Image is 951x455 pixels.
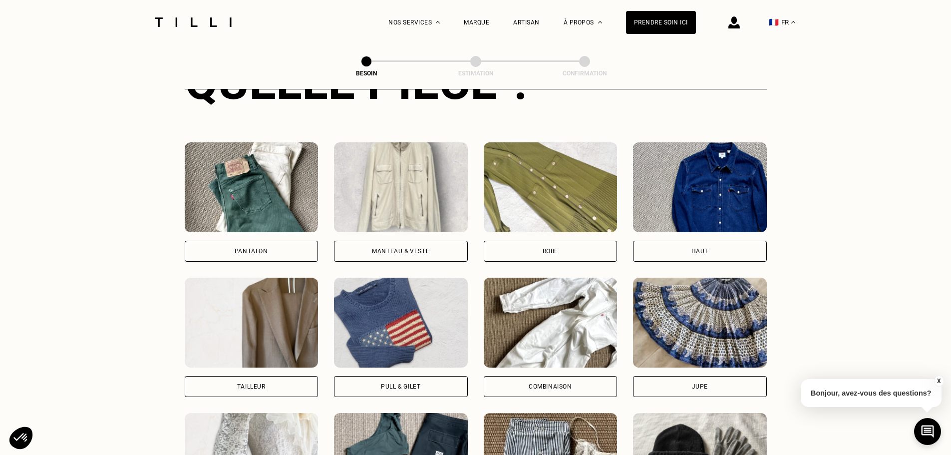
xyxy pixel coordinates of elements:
[334,278,468,368] img: Tilli retouche votre Pull & gilet
[543,248,558,254] div: Robe
[692,384,708,390] div: Jupe
[513,19,540,26] a: Artisan
[934,376,944,387] button: X
[436,21,440,23] img: Menu déroulant
[484,278,618,368] img: Tilli retouche votre Combinaison
[372,248,429,254] div: Manteau & Veste
[633,278,767,368] img: Tilli retouche votre Jupe
[185,142,318,232] img: Tilli retouche votre Pantalon
[237,384,266,390] div: Tailleur
[633,142,767,232] img: Tilli retouche votre Haut
[185,278,318,368] img: Tilli retouche votre Tailleur
[484,142,618,232] img: Tilli retouche votre Robe
[381,384,420,390] div: Pull & gilet
[626,11,696,34] a: Prendre soin ici
[535,70,634,77] div: Confirmation
[317,70,416,77] div: Besoin
[791,21,795,23] img: menu déroulant
[235,248,268,254] div: Pantalon
[691,248,708,254] div: Haut
[334,142,468,232] img: Tilli retouche votre Manteau & Veste
[426,70,526,77] div: Estimation
[464,19,489,26] a: Marque
[529,384,572,390] div: Combinaison
[151,17,235,27] img: Logo du service de couturière Tilli
[801,379,942,407] p: Bonjour, avez-vous des questions?
[728,16,740,28] img: icône connexion
[769,17,779,27] span: 🇫🇷
[598,21,602,23] img: Menu déroulant à propos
